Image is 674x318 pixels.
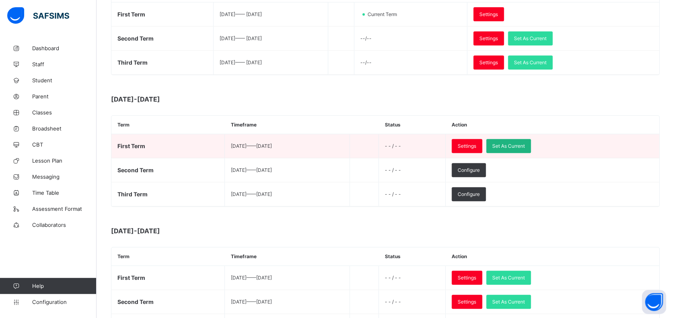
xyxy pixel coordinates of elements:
[458,191,480,197] span: Configure
[385,299,401,305] span: - - / - -
[445,247,659,266] th: Action
[111,227,272,235] span: [DATE]-[DATE]
[117,59,148,66] span: Third Term
[32,109,97,116] span: Classes
[117,11,145,18] span: First Term
[220,59,262,65] span: [DATE] —— [DATE]
[492,143,525,149] span: Set As Current
[32,141,97,148] span: CBT
[458,143,476,149] span: Settings
[385,167,401,173] span: - - / - -
[231,275,272,281] span: [DATE] —— [DATE]
[220,11,262,17] span: [DATE] —— [DATE]
[514,35,547,41] span: Set As Current
[32,299,96,305] span: Configuration
[385,191,401,197] span: - - / - -
[458,167,480,173] span: Configure
[514,59,547,65] span: Set As Current
[32,125,97,132] span: Broadsheet
[479,35,498,41] span: Settings
[32,77,97,84] span: Student
[32,45,97,51] span: Dashboard
[32,283,96,289] span: Help
[117,191,148,198] span: Third Term
[32,173,97,180] span: Messaging
[225,116,350,134] th: Timeframe
[225,247,350,266] th: Timeframe
[367,11,402,17] span: Current Term
[492,299,525,305] span: Set As Current
[479,59,498,65] span: Settings
[111,247,225,266] th: Term
[642,290,666,314] button: Open asap
[32,206,97,212] span: Assessment Format
[379,247,446,266] th: Status
[220,35,262,41] span: [DATE] —— [DATE]
[445,116,659,134] th: Action
[111,116,225,134] th: Term
[231,167,272,173] span: [DATE] —— [DATE]
[117,274,145,281] span: First Term
[117,143,145,149] span: First Term
[32,93,97,100] span: Parent
[32,222,97,228] span: Collaborators
[458,299,476,305] span: Settings
[479,11,498,17] span: Settings
[379,116,446,134] th: Status
[231,299,272,305] span: [DATE] —— [DATE]
[385,143,401,149] span: - - / - -
[32,190,97,196] span: Time Table
[32,157,97,164] span: Lesson Plan
[492,275,525,281] span: Set As Current
[117,298,154,305] span: Second Term
[111,95,272,103] span: [DATE]-[DATE]
[354,51,467,75] td: --/--
[7,7,69,24] img: safsims
[32,61,97,67] span: Staff
[385,275,401,281] span: - - / - -
[458,275,476,281] span: Settings
[117,35,154,42] span: Second Term
[117,167,154,173] span: Second Term
[354,26,467,51] td: --/--
[231,191,272,197] span: [DATE] —— [DATE]
[231,143,272,149] span: [DATE] —— [DATE]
